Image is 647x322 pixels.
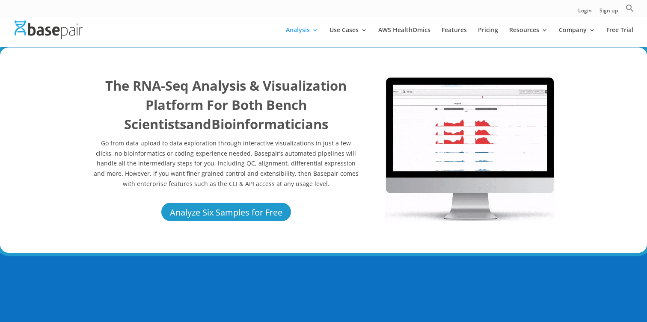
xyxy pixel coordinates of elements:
[211,115,328,133] b: Bioinformaticians
[626,4,634,17] a: Search Icon Link
[186,115,211,133] b: and
[559,27,595,47] a: Company
[286,27,318,47] a: Analysis
[606,27,633,47] a: Free Trial
[509,27,548,47] a: Resources
[105,77,347,133] b: The RNA-Seq Analysis & Visualization Platform For Both Bench Scientists
[378,27,430,47] a: AWS HealthOmics
[160,201,292,222] a: Analyze Six Samples for Free
[600,8,618,17] a: Sign up
[92,138,359,189] p: Go from data upload to data exploration through interactive visualizations in just a few clicks, ...
[385,76,555,221] img: RNA Seq 2022
[442,27,467,47] a: Features
[478,27,498,47] a: Pricing
[578,8,592,17] a: Login
[626,4,634,12] svg: Search
[329,27,367,47] a: Use Cases
[15,21,83,39] img: Basepair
